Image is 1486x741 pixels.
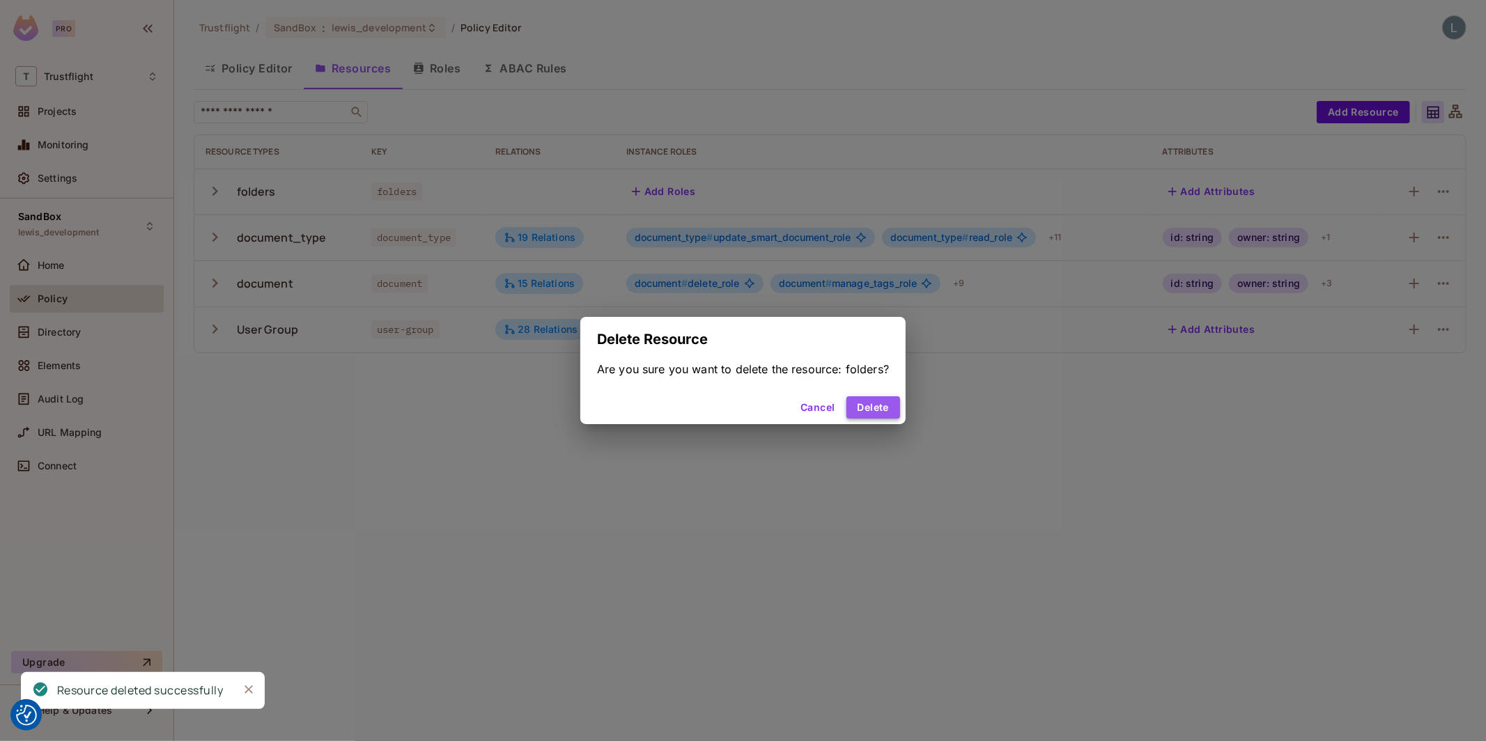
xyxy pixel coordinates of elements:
div: Resource deleted successfully [57,682,224,699]
button: Consent Preferences [16,705,37,726]
button: Close [238,679,259,700]
img: Revisit consent button [16,705,37,726]
h2: Delete Resource [580,317,906,361]
div: Are you sure you want to delete the resource: folders? [597,361,889,377]
button: Cancel [795,396,840,419]
button: Delete [846,396,900,419]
